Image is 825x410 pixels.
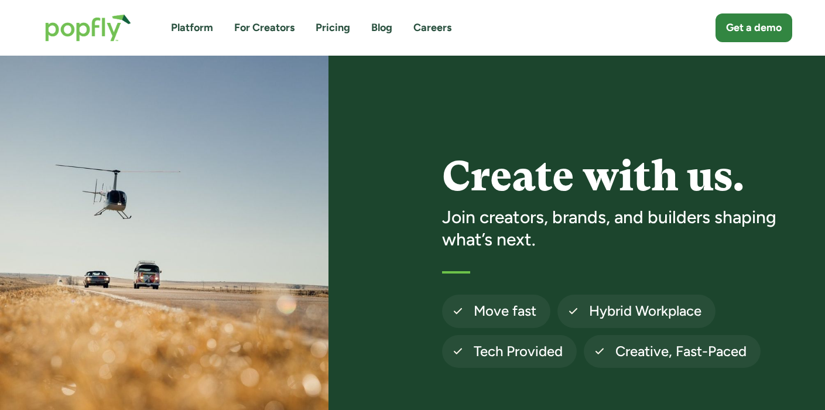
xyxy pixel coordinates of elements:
[716,13,792,42] a: Get a demo
[474,302,536,320] h4: Move fast
[615,342,747,361] h4: Creative, Fast-Paced
[589,302,701,320] h4: Hybrid Workplace
[474,342,563,361] h4: Tech Provided
[726,20,782,35] div: Get a demo
[442,206,796,250] h3: Join creators, brands, and builders shaping what’s next.
[316,20,350,35] a: Pricing
[413,20,451,35] a: Careers
[171,20,213,35] a: Platform
[33,2,143,53] a: home
[234,20,295,35] a: For Creators
[371,20,392,35] a: Blog
[442,154,796,199] h1: Create with us.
